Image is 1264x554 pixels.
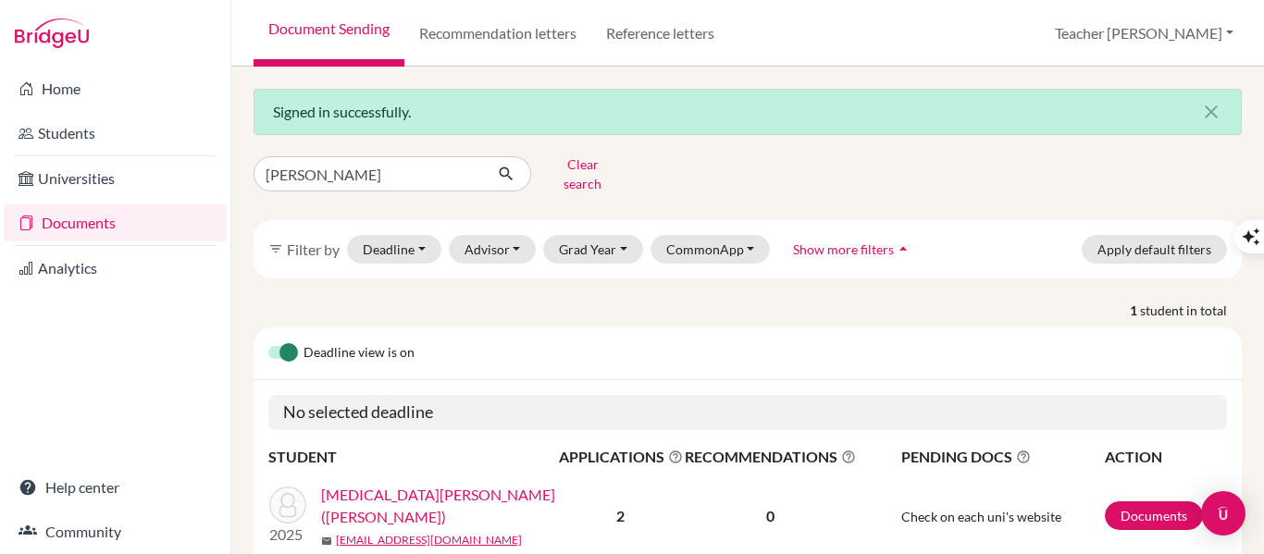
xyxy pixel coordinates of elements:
[254,156,483,191] input: Find student by name...
[901,446,1103,468] span: PENDING DOCS
[1104,445,1227,469] th: ACTION
[777,235,928,264] button: Show more filtersarrow_drop_up
[1200,101,1222,123] i: close
[1130,301,1140,320] strong: 1
[4,250,227,287] a: Analytics
[1182,90,1241,134] button: Close
[793,241,894,257] span: Show more filters
[4,70,227,107] a: Home
[531,150,634,198] button: Clear search
[543,235,643,264] button: Grad Year
[4,160,227,197] a: Universities
[449,235,537,264] button: Advisor
[336,532,522,548] a: [EMAIL_ADDRESS][DOMAIN_NAME]
[269,486,306,523] img: Tao, Brian Bunraksa (Brian)
[4,513,227,550] a: Community
[287,240,340,258] span: Filter by
[321,536,332,547] span: mail
[1201,491,1245,536] div: Open Intercom Messenger
[347,235,441,264] button: Deadline
[1105,501,1203,530] a: Documents
[685,505,856,527] p: 0
[304,342,415,364] span: Deadline view is on
[559,446,683,468] span: APPLICATIONS
[254,89,1242,135] div: Signed in successfully.
[4,469,227,506] a: Help center
[269,523,306,546] p: 2025
[1140,301,1242,320] span: student in total
[901,509,1061,524] span: Check on each uni's website
[268,395,1227,430] h5: No selected deadline
[4,204,227,241] a: Documents
[685,446,856,468] span: RECOMMENDATIONS
[321,484,571,528] a: [MEDICAL_DATA][PERSON_NAME] ([PERSON_NAME])
[616,507,625,524] b: 2
[268,445,558,469] th: STUDENT
[1047,16,1242,51] button: Teacher [PERSON_NAME]
[894,240,912,258] i: arrow_drop_up
[268,241,283,256] i: filter_list
[651,235,771,264] button: CommonApp
[15,18,89,48] img: Bridge-U
[1082,235,1227,264] button: Apply default filters
[4,115,227,152] a: Students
